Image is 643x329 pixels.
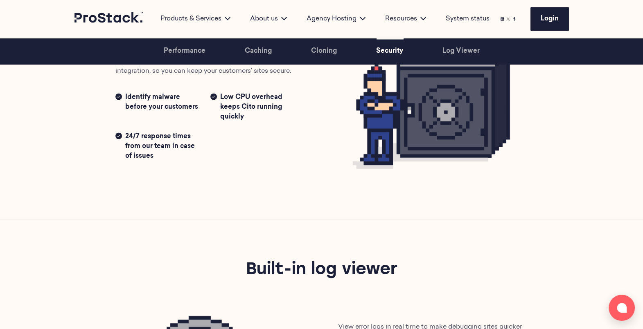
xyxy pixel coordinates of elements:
div: Resources [375,14,436,24]
a: System status [446,14,490,24]
a: Prostack logo [74,12,144,26]
a: Log Viewer [442,38,480,64]
div: Agency Hosting [297,14,375,24]
button: Open chat window [609,295,635,321]
span: Low CPU overhead keeps Cito running quickly [220,92,296,121]
a: Performance [164,38,205,64]
a: Cloning [311,38,337,64]
p: Proactively flag and fix malware issues with Cito’s Monarx integration, so you can keep your cust... [115,56,305,76]
span: Login [541,16,559,22]
div: Products & Services [151,14,240,24]
span: Identify malware before your customers [125,92,201,121]
span: 24/7 response times from our team in case of issues [125,131,201,161]
a: Caching [245,38,272,64]
a: Security [376,38,403,64]
a: Login [530,7,569,31]
h2: Built-in log viewer [144,258,500,281]
div: About us [240,14,297,24]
